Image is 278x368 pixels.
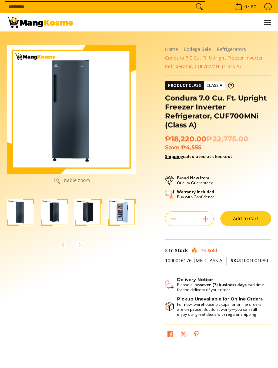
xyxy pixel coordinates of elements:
button: Menu [263,13,271,31]
a: Home [165,46,178,52]
span: 8 [165,247,168,254]
p: Buy with Confidence [177,189,215,199]
span: 1000016176 |MK CLASS A [165,257,222,264]
button: Search [194,2,205,12]
button: Shipping & Delivery [165,277,265,292]
span: ₱0 [250,4,257,9]
img: Condura 7.0 Cu. Ft. Upright Freezer Inverter Refrigerator, CUF700MNi (Class A)-1 [7,199,34,226]
button: Subtract [165,214,181,224]
p: Please allow lead time for the delivery of your order. [177,282,265,292]
span: Class A [204,82,225,90]
span: 76 [201,247,206,254]
h1: Condura 7.0 Cu. Ft. Upright Freezer Inverter Refrigerator, CUF700MNi (Class A) [165,93,271,129]
span: ₱18,220.00 [165,134,248,143]
span: Sold [207,247,217,254]
a: Post on X [179,329,188,341]
del: ₱22,775.00 [206,134,248,143]
ul: Customer Navigation [80,13,271,31]
nav: Main Menu [80,13,271,31]
strong: Pickup Unavailable for Online Orders [177,296,263,301]
span: In Stock [169,247,188,254]
a: Product Class Class A [165,81,234,90]
a: Shipping [165,153,183,159]
a: Bodega Sale [184,46,211,52]
span: SKU: [231,257,241,264]
button: Add to Cart [220,211,271,226]
img: Condura 7.0 Cu.Ft. Upright Freezer Inverter (Class A) l Mang Kosme [7,17,73,28]
img: Condura 7.0 Cu. Ft. Upright Freezer Inverter Refrigerator, CUF700MNi (Class A)-3 [75,199,102,226]
button: Enable zoom [7,174,136,187]
strong: Warranty Included [177,189,214,195]
button: Add [197,214,213,224]
span: Save [165,144,179,151]
p: Quality Guaranteed [177,175,213,185]
strong: calculated at checkout [165,153,232,159]
span: • [233,3,258,10]
span: 1001001080 [231,257,268,264]
span: Enable zoom [61,178,90,183]
strong: seven (7) business days [200,282,247,287]
a: Refrigerators [217,46,246,52]
span: Product Class [165,81,204,90]
strong: Delivery Notice [177,277,213,282]
span: Condura 7.0 Cu. Ft. Upright Freezer Inverter Refrigerator, CUF700MNi (Class A) [165,55,263,70]
p: For now, warehouse pickups for online orders are on pause. But don’t worry—you can still enjoy ou... [177,302,265,317]
img: Condura 7.0 Cu. Ft. Upright Freezer Inverter Refrigerator, CUF700MNi (Class A)-2 [41,199,68,226]
a: Share on Facebook [166,329,175,341]
span: 0 [243,4,248,9]
nav: Breadcrumbs [165,45,271,71]
strong: Brand New Item [177,175,209,181]
a: Pin on Pinterest [192,329,201,341]
span: ₱4,555 [181,144,201,151]
button: Next [72,238,87,252]
img: Condura 7.0 Cu. Ft. Upright Freezer Inverter Refrigerator, CUF700MNi (Class A)-4 [108,199,136,226]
